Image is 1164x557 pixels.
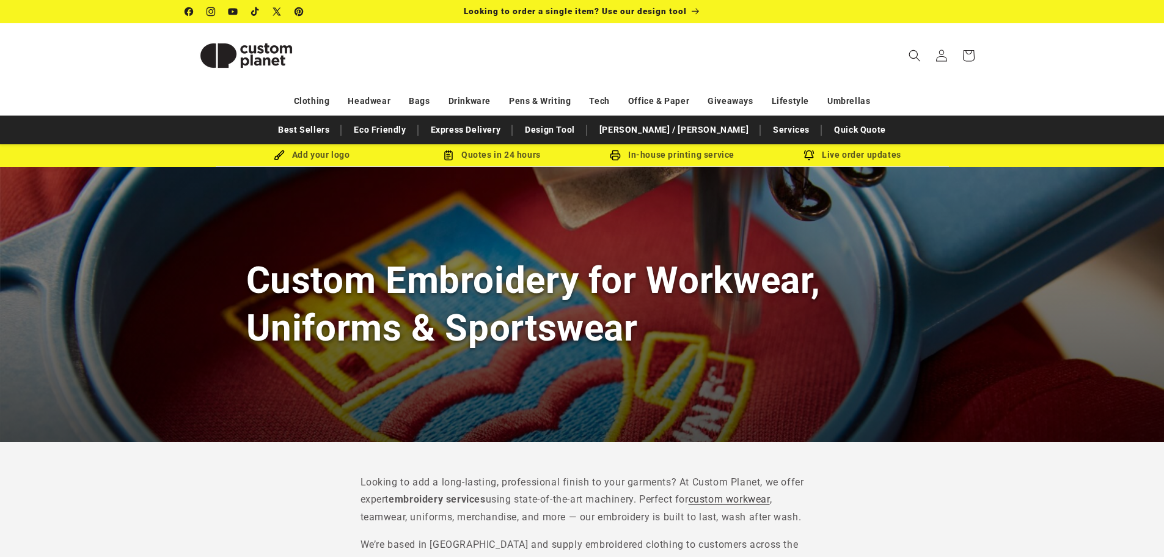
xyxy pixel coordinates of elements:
[185,28,307,83] img: Custom Planet
[448,90,491,112] a: Drinkware
[272,119,335,141] a: Best Sellers
[610,150,621,161] img: In-house printing
[901,42,928,69] summary: Search
[803,150,814,161] img: Order updates
[274,150,285,161] img: Brush Icon
[222,147,402,163] div: Add your logo
[519,119,581,141] a: Design Tool
[294,90,330,112] a: Clothing
[689,493,770,505] a: custom workwear
[409,90,430,112] a: Bags
[828,119,892,141] a: Quick Quote
[348,119,412,141] a: Eco Friendly
[425,119,507,141] a: Express Delivery
[509,90,571,112] a: Pens & Writing
[361,474,804,526] p: Looking to add a long-lasting, professional finish to your garments? At Custom Planet, we offer e...
[464,6,687,16] span: Looking to order a single item? Use our design tool
[772,90,809,112] a: Lifestyle
[827,90,870,112] a: Umbrellas
[180,23,312,87] a: Custom Planet
[589,90,609,112] a: Tech
[348,90,390,112] a: Headwear
[389,493,485,505] strong: embroidery services
[763,147,943,163] div: Live order updates
[593,119,755,141] a: [PERSON_NAME] / [PERSON_NAME]
[708,90,753,112] a: Giveaways
[443,150,454,161] img: Order Updates Icon
[628,90,689,112] a: Office & Paper
[402,147,582,163] div: Quotes in 24 hours
[767,119,816,141] a: Services
[582,147,763,163] div: In-house printing service
[246,257,918,351] h1: Custom Embroidery for Workwear, Uniforms & Sportswear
